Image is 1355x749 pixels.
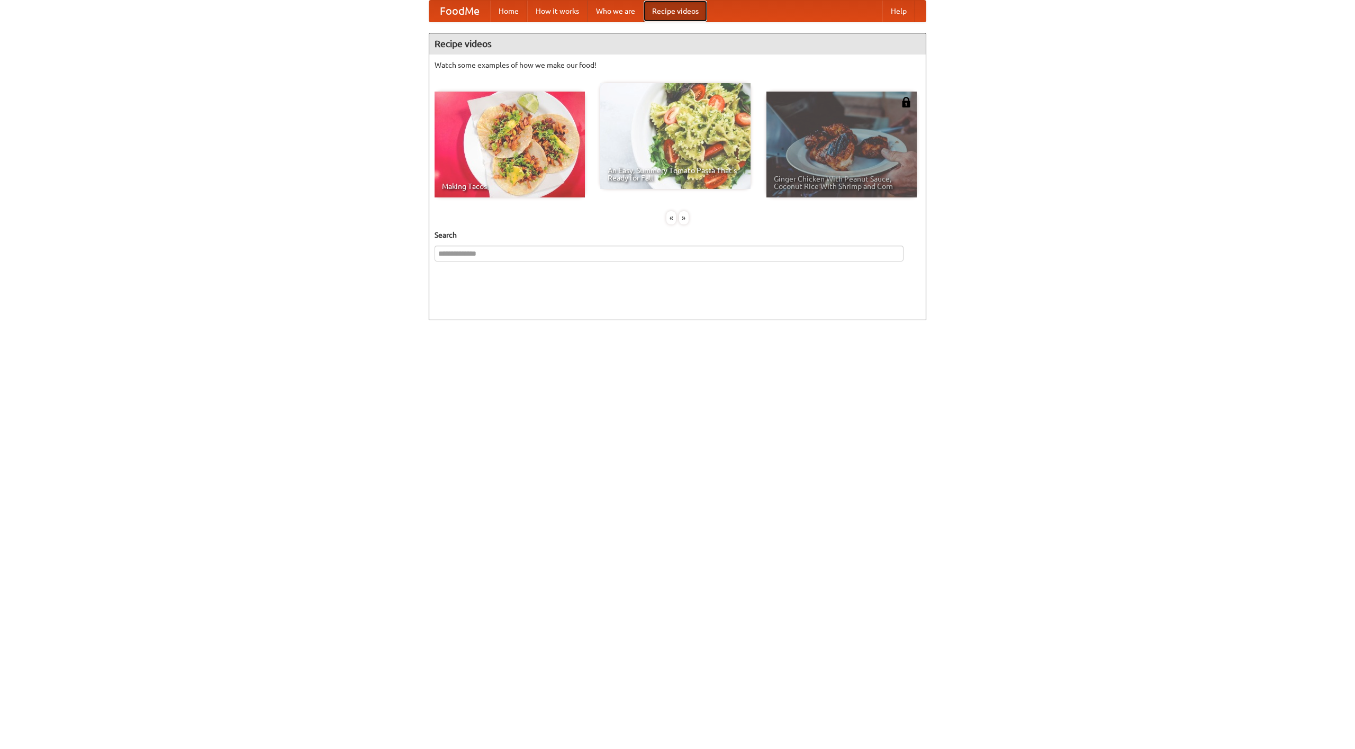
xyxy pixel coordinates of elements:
a: Home [490,1,527,22]
h5: Search [435,230,920,240]
img: 483408.png [901,97,911,107]
a: How it works [527,1,588,22]
a: Recipe videos [644,1,707,22]
a: Who we are [588,1,644,22]
div: « [666,211,676,224]
a: Help [882,1,915,22]
span: An Easy, Summery Tomato Pasta That's Ready for Fall [608,167,743,182]
p: Watch some examples of how we make our food! [435,60,920,70]
a: An Easy, Summery Tomato Pasta That's Ready for Fall [600,83,751,189]
h4: Recipe videos [429,33,926,55]
a: FoodMe [429,1,490,22]
a: Making Tacos [435,92,585,197]
span: Making Tacos [442,183,577,190]
div: » [679,211,689,224]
